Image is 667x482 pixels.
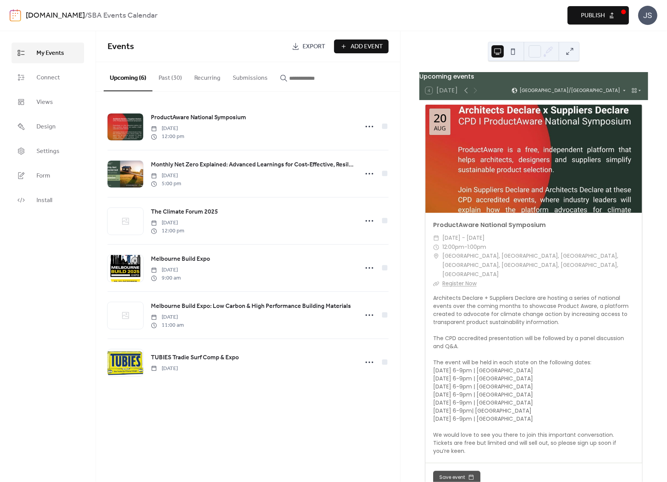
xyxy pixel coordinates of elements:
[442,280,477,287] a: Register Now
[36,147,60,156] span: Settings
[442,234,485,243] span: [DATE] - [DATE]
[12,92,84,112] a: Views
[425,294,642,455] div: Architects Declare + Suppliers Declare are hosting a series of national events over the coming mo...
[36,171,50,181] span: Form
[12,141,84,161] a: Settings
[151,365,178,373] span: [DATE]
[151,353,239,363] a: TUBIES Tradie Surf Comp & Expo
[26,8,85,23] a: [DOMAIN_NAME]
[12,43,84,63] a: My Events
[433,279,439,288] div: ​
[442,252,634,279] span: [GEOGRAPHIC_DATA], [GEOGRAPHIC_DATA], [GEOGRAPHIC_DATA], [GEOGRAPHIC_DATA], [GEOGRAPHIC_DATA], [G...
[151,172,181,180] span: [DATE]
[227,62,274,90] button: Submissions
[85,8,88,23] b: /
[286,39,331,53] a: Export
[433,243,439,252] div: ​
[151,219,184,227] span: [DATE]
[151,301,351,311] a: Melbourne Build Expo: Low Carbon & High Performance Building Materials
[12,67,84,88] a: Connect
[151,160,354,170] a: Monthly Net Zero Explained: Advanced Learnings for Cost-Effective, Resilient Homes & the Green Tr...
[151,113,246,122] span: ProductAware National Symposium
[151,255,210,264] span: Melbourne Build Expo
[12,165,84,186] a: Form
[467,243,486,252] span: 1:00pm
[442,243,464,252] span: 12:00pm
[520,88,620,93] span: [GEOGRAPHIC_DATA]/[GEOGRAPHIC_DATA]
[10,9,21,21] img: logo
[464,243,467,252] span: -
[151,113,246,123] a: ProductAware National Symposium
[434,112,447,124] div: 20
[419,72,648,81] div: Upcoming events
[151,313,184,321] span: [DATE]
[351,42,383,51] span: Add Event
[568,6,629,25] button: Publish
[433,234,439,243] div: ​
[151,125,184,133] span: [DATE]
[581,11,605,20] span: Publish
[151,207,218,217] a: The Climate Forum 2025
[151,180,181,188] span: 5:00 pm
[108,38,134,55] span: Events
[151,227,184,235] span: 12:00 pm
[638,6,657,25] div: JS
[12,116,84,137] a: Design
[12,190,84,211] a: Install
[151,266,181,274] span: [DATE]
[36,73,60,82] span: Connect
[303,42,325,51] span: Export
[334,39,389,53] button: Add Event
[36,49,64,58] span: My Events
[434,125,446,131] div: Aug
[151,302,351,311] span: Melbourne Build Expo: Low Carbon & High Performance Building Materials
[151,321,184,329] span: 11:00 am
[151,133,184,141] span: 12:00 pm
[36,98,53,107] span: Views
[88,8,157,23] b: SBA Events Calendar
[188,62,227,90] button: Recurring
[433,252,439,261] div: ​
[433,220,546,229] a: ProductAware National Symposium
[36,122,56,132] span: Design
[104,62,152,91] button: Upcoming (6)
[151,254,210,264] a: Melbourne Build Expo
[151,207,218,217] span: The Climate Forum 2025
[36,196,52,205] span: Install
[152,62,188,90] button: Past (30)
[151,274,181,282] span: 9:00 am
